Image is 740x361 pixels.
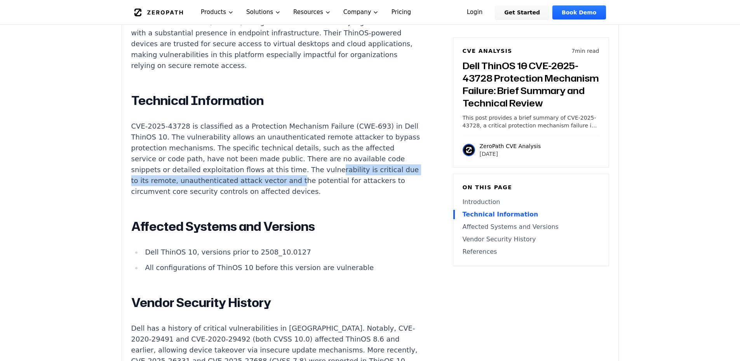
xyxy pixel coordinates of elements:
p: 7 min read [571,47,599,55]
a: Vendor Security History [463,235,599,244]
p: This post provides a brief summary of CVE-2025-43728, a critical protection mechanism failure in ... [463,114,599,129]
a: References [463,247,599,256]
h6: On this page [463,183,599,191]
h2: Vendor Security History [131,295,420,310]
h3: Dell ThinOS 10 CVE-2025-43728 Protection Mechanism Failure: Brief Summary and Technical Review [463,59,599,109]
a: Book Demo [552,5,606,19]
a: Get Started [495,5,549,19]
a: Technical Information [463,210,599,219]
p: Dell ThinOS is a purpose-built operating system for thin clients, widely used in sectors like hea... [131,6,420,71]
p: CVE-2025-43728 is classified as a Protection Mechanism Failure (CWE-693) in Dell ThinOS 10. The v... [131,121,420,197]
h2: Affected Systems and Versions [131,219,420,234]
img: ZeroPath CVE Analysis [463,144,475,156]
a: Introduction [463,197,599,207]
a: Affected Systems and Versions [463,222,599,232]
h2: Technical Information [131,93,420,108]
p: [DATE] [480,150,541,158]
h6: CVE Analysis [463,47,512,55]
a: Login [458,5,492,19]
li: All configurations of ThinOS 10 before this version are vulnerable [142,262,420,273]
p: ZeroPath CVE Analysis [480,142,541,150]
li: Dell ThinOS 10, versions prior to 2508_10.0127 [142,247,420,258]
